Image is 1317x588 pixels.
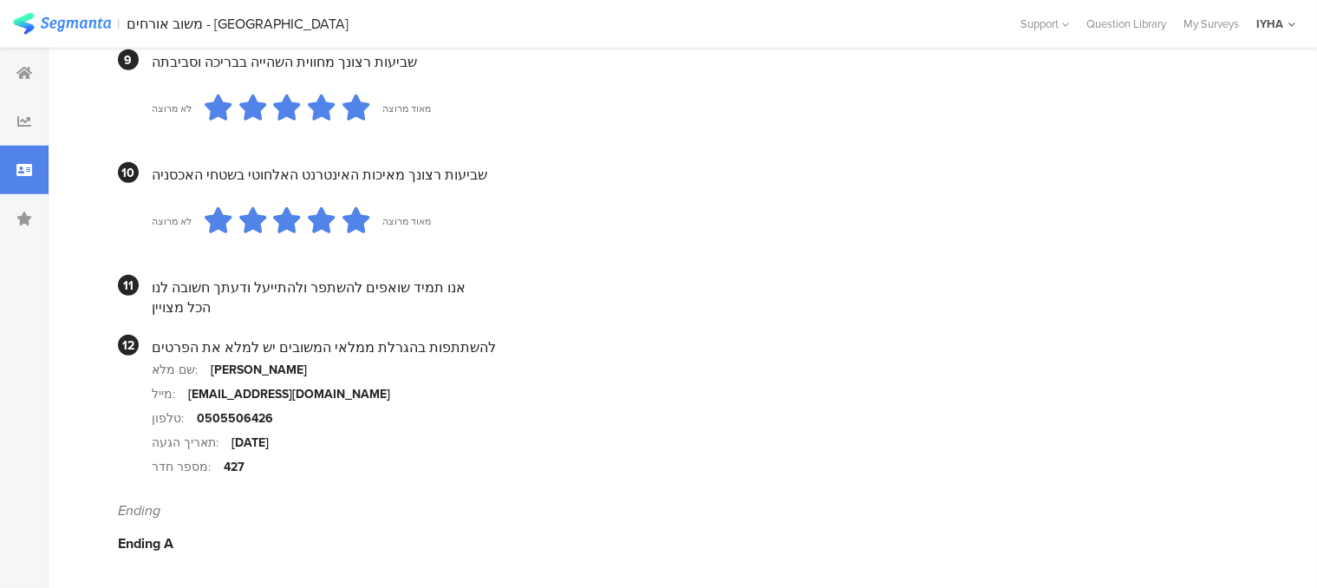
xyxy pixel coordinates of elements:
div: שם מלא: [152,361,211,379]
div: IYHA [1256,16,1283,32]
div: 0505506426 [197,409,273,428]
div: משוב אורחים - [GEOGRAPHIC_DATA] [127,16,349,32]
div: 11 [118,275,139,296]
div: תאריך הגעה: [152,434,231,452]
div: [PERSON_NAME] [211,361,307,379]
img: segmanta logo [13,13,111,35]
div: מספר חדר: [152,458,224,476]
div: הכל מצויין [152,297,1235,317]
div: 10 [118,162,139,183]
div: 12 [118,335,139,356]
a: My Surveys [1175,16,1248,32]
div: [EMAIL_ADDRESS][DOMAIN_NAME] [188,385,390,403]
div: Support [1020,10,1069,37]
div: מייל: [152,385,188,403]
div: 427 [224,458,244,476]
a: Question Library [1078,16,1175,32]
div: | [118,14,121,34]
div: טלפון: [152,409,197,428]
div: אנו תמיד שואפים להשתפר ולהתייעל ודעתך חשובה לנו [152,278,1235,297]
div: 9 [118,49,139,70]
div: לא מרוצה [152,214,192,228]
div: Ending A [118,533,1235,553]
div: מאוד מרוצה [382,214,431,228]
div: Ending [118,500,1235,520]
div: להשתתפות בהגרלת ממלאי המשובים יש למלא את הפרטים [152,337,1235,357]
div: מאוד מרוצה [382,101,431,115]
div: [DATE] [231,434,269,452]
div: שביעות רצונך מאיכות האינטרנט האלחוטי בשטחי האכסניה [152,165,1235,185]
div: שביעות רצונך מחווית השהייה בבריכה וסביבתה [152,52,1235,72]
div: לא מרוצה [152,101,192,115]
